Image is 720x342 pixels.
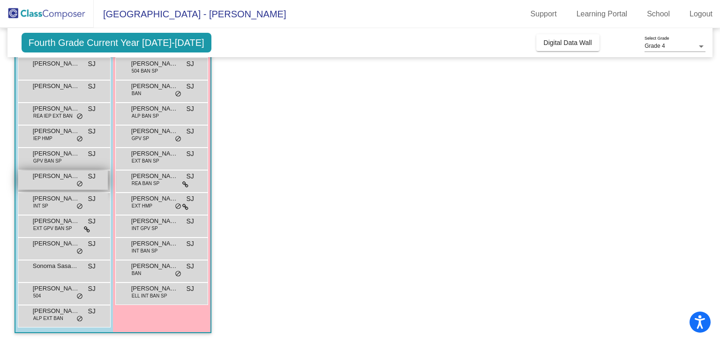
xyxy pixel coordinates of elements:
[132,135,149,142] span: GPV SP
[175,90,181,98] span: do_not_disturb_alt
[186,104,194,114] span: SJ
[132,180,159,187] span: REA BAN SP
[88,82,95,91] span: SJ
[76,293,83,300] span: do_not_disturb_alt
[33,82,80,91] span: [PERSON_NAME] [PERSON_NAME]
[131,126,178,136] span: [PERSON_NAME]
[33,149,80,158] span: [PERSON_NAME]
[131,171,178,181] span: [PERSON_NAME]
[186,194,194,204] span: SJ
[131,194,178,203] span: [PERSON_NAME]
[186,171,194,181] span: SJ
[33,292,41,299] span: 504
[88,284,95,294] span: SJ
[186,126,194,136] span: SJ
[88,171,95,181] span: SJ
[33,171,80,181] span: [PERSON_NAME]
[88,104,95,114] span: SJ
[76,180,83,188] span: do_not_disturb_alt
[22,33,211,52] span: Fourth Grade Current Year [DATE]-[DATE]
[132,67,158,74] span: 504 BAN SP
[76,203,83,210] span: do_not_disturb_alt
[33,104,80,113] span: [PERSON_NAME]
[186,149,194,159] span: SJ
[33,216,80,226] span: [PERSON_NAME]
[88,149,95,159] span: SJ
[175,203,181,210] span: do_not_disturb_alt
[33,135,52,142] span: IEP HMP
[132,292,167,299] span: ELL INT BAN SP
[132,157,159,164] span: EXT BAN SP
[523,7,564,22] a: Support
[88,194,95,204] span: SJ
[131,59,178,68] span: [PERSON_NAME]
[131,261,178,271] span: [PERSON_NAME]
[33,112,73,119] span: REA IEP EXT BAN
[132,112,159,119] span: ALP BAN SP
[76,113,83,120] span: do_not_disturb_alt
[639,7,677,22] a: School
[88,216,95,226] span: SJ
[569,7,635,22] a: Learning Portal
[76,135,83,143] span: do_not_disturb_alt
[131,104,178,113] span: [PERSON_NAME]
[33,194,80,203] span: [PERSON_NAME]
[33,157,62,164] span: GPV BAN SP
[33,284,80,293] span: [PERSON_NAME]
[33,306,80,316] span: [PERSON_NAME]
[33,59,80,68] span: [PERSON_NAME] [PERSON_NAME]
[88,59,95,69] span: SJ
[186,261,194,271] span: SJ
[132,247,157,254] span: INT BAN SP
[132,202,152,209] span: EXT HMP
[132,90,142,97] span: BAN
[175,135,181,143] span: do_not_disturb_alt
[33,261,80,271] span: Sonoma Sasakura
[186,216,194,226] span: SJ
[186,239,194,249] span: SJ
[33,225,72,232] span: EXT GPV BAN SP
[131,284,178,293] span: [PERSON_NAME]
[186,59,194,69] span: SJ
[76,248,83,255] span: do_not_disturb_alt
[175,270,181,278] span: do_not_disturb_alt
[131,239,178,248] span: [PERSON_NAME]
[33,126,80,136] span: [PERSON_NAME]
[131,82,178,91] span: [PERSON_NAME]
[132,270,142,277] span: BAN
[76,315,83,323] span: do_not_disturb_alt
[88,261,95,271] span: SJ
[645,43,665,49] span: Grade 4
[186,284,194,294] span: SJ
[131,216,178,226] span: [PERSON_NAME]
[88,306,95,316] span: SJ
[536,34,600,51] button: Digital Data Wall
[132,225,158,232] span: INT GPV SP
[33,315,63,322] span: ALP EXT BAN
[88,239,95,249] span: SJ
[544,39,592,46] span: Digital Data Wall
[88,126,95,136] span: SJ
[94,7,286,22] span: [GEOGRAPHIC_DATA] - [PERSON_NAME]
[682,7,720,22] a: Logout
[131,149,178,158] span: [PERSON_NAME]
[33,202,48,209] span: INT SP
[33,239,80,248] span: [PERSON_NAME] Worker
[186,82,194,91] span: SJ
